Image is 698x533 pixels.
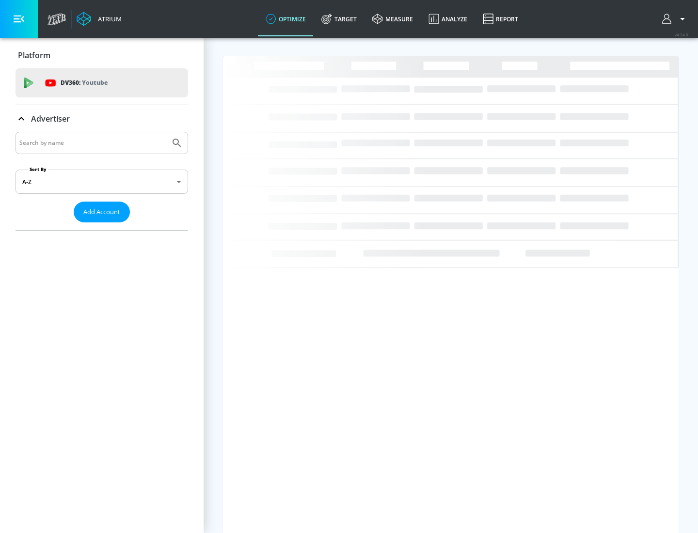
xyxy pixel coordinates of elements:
nav: list of Advertiser [16,222,188,230]
div: Platform [16,42,188,69]
p: Platform [18,50,50,61]
a: optimize [258,1,314,36]
a: measure [365,1,421,36]
div: DV360: Youtube [16,68,188,97]
a: Report [475,1,526,36]
div: Advertiser [16,132,188,230]
div: A-Z [16,170,188,194]
label: Sort By [28,166,48,172]
div: Atrium [94,15,122,23]
span: v 4.24.0 [675,32,688,37]
input: Search by name [19,137,166,149]
p: Advertiser [31,113,70,124]
a: Analyze [421,1,475,36]
p: DV360: [61,78,108,88]
span: Add Account [83,206,120,218]
p: Youtube [82,78,108,88]
a: Target [314,1,365,36]
a: Atrium [77,12,122,26]
div: Advertiser [16,105,188,132]
button: Add Account [74,202,130,222]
